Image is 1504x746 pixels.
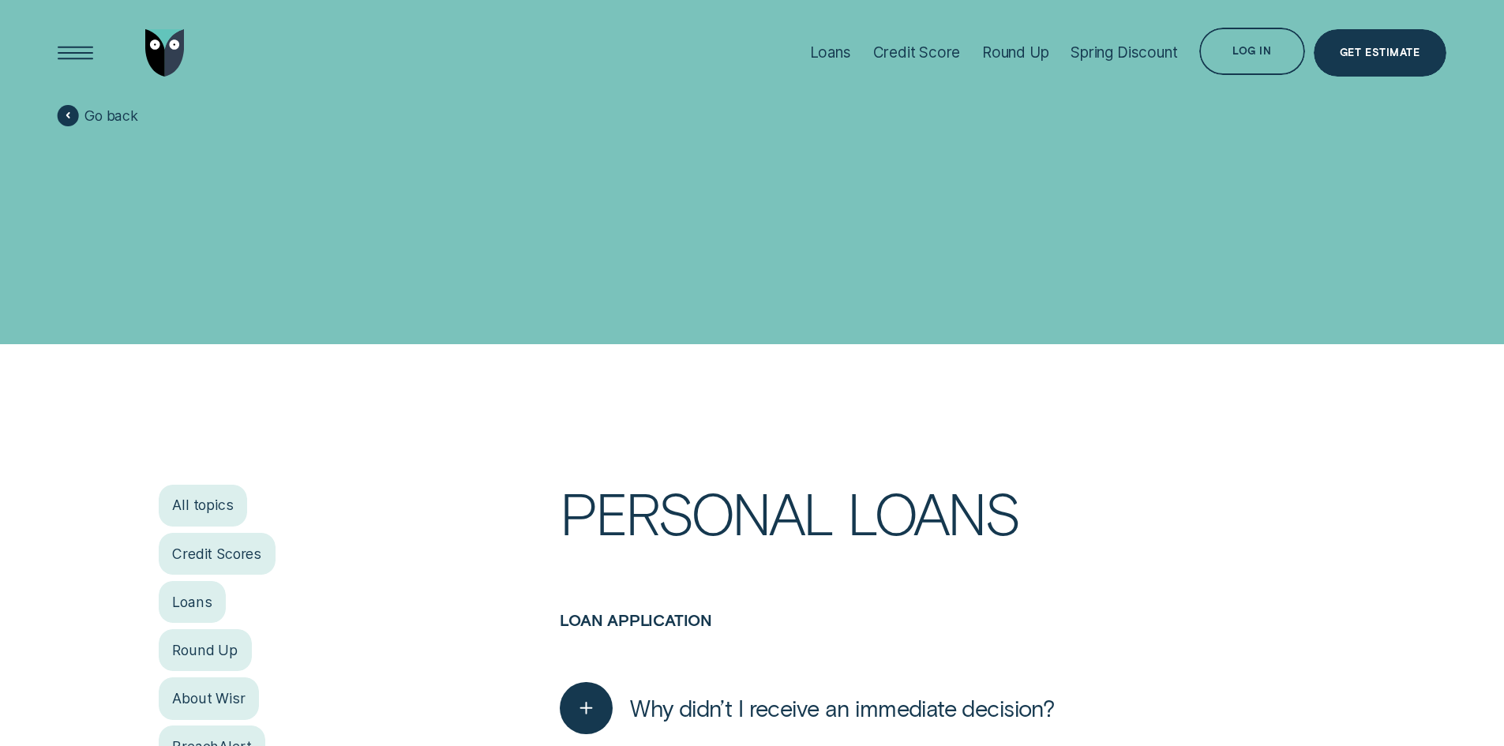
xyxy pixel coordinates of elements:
a: All topics [159,485,248,527]
h3: Loan application [560,611,1345,669]
div: Loans [810,43,851,62]
a: Credit Scores [159,533,276,575]
a: Get Estimate [1314,29,1446,77]
span: Why didn’t I receive an immediate decision? [630,694,1054,722]
div: Round Up [982,43,1049,62]
button: Log in [1199,28,1304,75]
a: Go back [58,105,138,126]
button: Open Menu [52,29,99,77]
a: About Wisr [159,677,260,719]
div: Spring Discount [1071,43,1177,62]
button: Why didn’t I receive an immediate decision? [560,682,1054,735]
h1: Personal Loans [560,485,1345,611]
div: Credit Score [873,43,961,62]
span: Go back [84,107,138,125]
img: Wisr [145,29,185,77]
a: Round Up [159,629,252,671]
a: Loans [159,581,227,623]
